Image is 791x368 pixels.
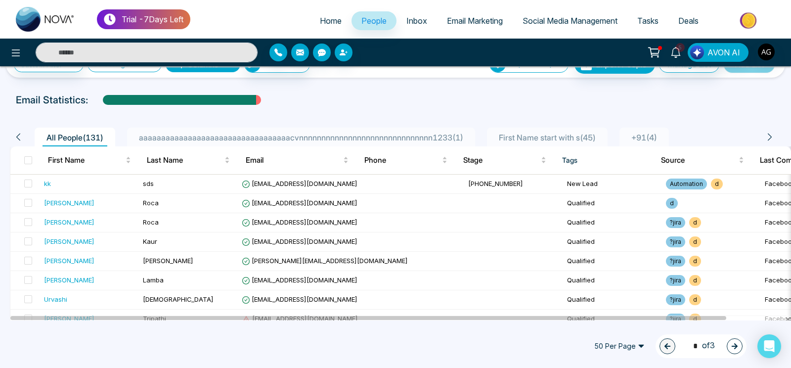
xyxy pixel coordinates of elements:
span: Source [661,154,737,166]
span: Email Marketing [447,16,503,26]
span: [EMAIL_ADDRESS][DOMAIN_NAME] [242,180,357,187]
span: Last Name [147,154,222,166]
a: Tasks [627,11,668,30]
img: Nova CRM Logo [16,7,75,32]
span: [EMAIL_ADDRESS][DOMAIN_NAME] [242,218,357,226]
span: [EMAIL_ADDRESS][DOMAIN_NAME] [242,199,357,207]
span: AVON AI [707,46,740,58]
span: ?jira [666,256,685,267]
th: Tags [554,146,653,174]
th: Source [653,146,752,174]
span: Tasks [637,16,659,26]
a: Deals [668,11,708,30]
a: 5 [664,43,688,60]
span: Roca [143,199,159,207]
span: of 3 [687,339,715,353]
span: Stage [463,154,539,166]
span: aaaaaaaaaaaaaaaaaaaaaaaaaaaaaaaaaacvnnnnnnnnnnnnnnnnnnnnnnnnnnnnnn1233 ( 1 ) [135,133,467,142]
span: d [666,198,678,209]
div: [PERSON_NAME] [44,256,94,266]
span: d [711,179,723,189]
span: Email [246,154,341,166]
td: Qualified [563,271,662,290]
span: d [689,256,701,267]
span: Inbox [406,16,427,26]
span: First Name start with s ( 45 ) [495,133,600,142]
div: Open Intercom Messenger [757,334,781,358]
span: Home [320,16,342,26]
span: Kaur [143,237,157,245]
span: +91 ( 4 ) [627,133,661,142]
th: Phone [356,146,455,174]
span: sds [143,180,154,187]
td: Qualified [563,252,662,271]
img: Lead Flow [690,46,704,59]
span: [PERSON_NAME] [143,257,193,265]
span: All People ( 131 ) [43,133,107,142]
th: First Name [40,146,139,174]
span: Social Media Management [523,16,617,26]
div: Urvashi [44,294,67,304]
span: ?jira [666,294,685,305]
span: Lamba [143,276,164,284]
span: [DEMOGRAPHIC_DATA] [143,295,214,303]
td: Qualified [563,194,662,213]
span: Tripathi [143,315,166,322]
span: d [689,314,701,324]
td: Qualified [563,310,662,329]
p: Email Statistics: [16,92,88,107]
th: Email [238,146,356,174]
div: [PERSON_NAME] [44,275,94,285]
div: [PERSON_NAME] [44,314,94,323]
span: Phone [364,154,440,166]
a: Social Media Management [513,11,627,30]
span: ?jira [666,217,685,228]
span: Roca [143,218,159,226]
span: d [689,217,701,228]
span: First Name [48,154,124,166]
img: Market-place.gif [713,9,785,32]
span: [EMAIL_ADDRESS][DOMAIN_NAME] [242,237,357,245]
span: People [361,16,387,26]
span: d [689,275,701,286]
span: Automation [666,179,707,189]
span: d [689,294,701,305]
td: Qualified [563,232,662,252]
span: d [689,236,701,247]
span: [PHONE_NUMBER] [468,180,523,187]
td: Qualified [563,290,662,310]
div: kk [44,179,51,188]
a: People [352,11,396,30]
span: Deals [678,16,699,26]
div: [PERSON_NAME] [44,236,94,246]
td: New Lead [563,175,662,194]
th: Stage [455,146,554,174]
span: [EMAIL_ADDRESS][DOMAIN_NAME] [242,276,357,284]
button: AVON AI [688,43,748,62]
img: User Avatar [758,44,775,60]
a: Home [310,11,352,30]
div: [PERSON_NAME] [44,198,94,208]
span: ?jira [666,236,685,247]
span: ?jira [666,314,685,324]
a: Inbox [396,11,437,30]
th: Last Name [139,146,238,174]
a: Email Marketing [437,11,513,30]
span: [EMAIL_ADDRESS][DOMAIN_NAME] [242,315,358,322]
span: [EMAIL_ADDRESS][DOMAIN_NAME] [242,295,357,303]
span: 5 [676,43,685,52]
span: ?jira [666,275,685,286]
span: [PERSON_NAME][EMAIL_ADDRESS][DOMAIN_NAME] [242,257,408,265]
span: 50 Per Page [587,338,652,354]
p: Trial - 7 Days Left [122,13,183,25]
div: [PERSON_NAME] [44,217,94,227]
td: Qualified [563,213,662,232]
